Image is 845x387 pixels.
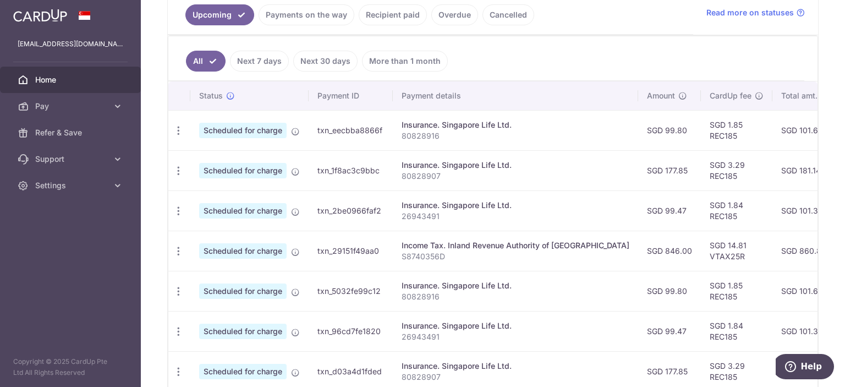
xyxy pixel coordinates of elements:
[309,311,393,351] td: txn_96cd7fe1820
[701,311,772,351] td: SGD 1.84 REC185
[186,51,226,72] a: All
[706,7,805,18] a: Read more on statuses
[35,154,108,165] span: Support
[402,291,629,302] p: 80828916
[701,110,772,150] td: SGD 1.85 REC185
[199,364,287,379] span: Scheduled for charge
[309,81,393,110] th: Payment ID
[13,9,67,22] img: CardUp
[402,211,629,222] p: 26943491
[638,110,701,150] td: SGD 99.80
[402,130,629,141] p: 80828916
[309,150,393,190] td: txn_1f8ac3c9bbc
[706,7,794,18] span: Read more on statuses
[309,231,393,271] td: txn_29151f49aa0
[402,119,629,130] div: Insurance. Singapore Life Ltd.
[230,51,289,72] a: Next 7 days
[359,4,427,25] a: Recipient paid
[402,240,629,251] div: Income Tax. Inland Revenue Authority of [GEOGRAPHIC_DATA]
[638,231,701,271] td: SGD 846.00
[35,180,108,191] span: Settings
[781,90,817,101] span: Total amt.
[701,190,772,231] td: SGD 1.84 REC185
[35,101,108,112] span: Pay
[199,284,287,299] span: Scheduled for charge
[393,81,638,110] th: Payment details
[402,160,629,171] div: Insurance. Singapore Life Ltd.
[772,311,838,351] td: SGD 101.31
[402,331,629,342] p: 26943491
[402,320,629,331] div: Insurance. Singapore Life Ltd.
[638,271,701,311] td: SGD 99.80
[710,90,751,101] span: CardUp fee
[776,354,834,381] iframe: Opens a widget where you can find more information
[701,271,772,311] td: SGD 1.85 REC185
[199,243,287,259] span: Scheduled for charge
[362,51,448,72] a: More than 1 month
[402,251,629,262] p: S8740356D
[772,110,838,150] td: SGD 101.65
[35,127,108,138] span: Refer & Save
[482,4,534,25] a: Cancelled
[638,190,701,231] td: SGD 99.47
[309,190,393,231] td: txn_2be0966faf2
[199,203,287,219] span: Scheduled for charge
[199,163,287,178] span: Scheduled for charge
[199,123,287,138] span: Scheduled for charge
[772,150,838,190] td: SGD 181.14
[259,4,354,25] a: Payments on the way
[772,231,838,271] td: SGD 860.81
[199,324,287,339] span: Scheduled for charge
[701,231,772,271] td: SGD 14.81 VTAX25R
[402,171,629,182] p: 80828907
[402,372,629,383] p: 80828907
[647,90,675,101] span: Amount
[402,280,629,291] div: Insurance. Singapore Life Ltd.
[293,51,358,72] a: Next 30 days
[35,74,108,85] span: Home
[431,4,478,25] a: Overdue
[18,39,123,50] p: [EMAIL_ADDRESS][DOMAIN_NAME]
[638,311,701,351] td: SGD 99.47
[309,110,393,150] td: txn_eecbba8866f
[185,4,254,25] a: Upcoming
[309,271,393,311] td: txn_5032fe99c12
[638,150,701,190] td: SGD 177.85
[402,200,629,211] div: Insurance. Singapore Life Ltd.
[701,150,772,190] td: SGD 3.29 REC185
[199,90,223,101] span: Status
[772,190,838,231] td: SGD 101.31
[402,361,629,372] div: Insurance. Singapore Life Ltd.
[772,271,838,311] td: SGD 101.65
